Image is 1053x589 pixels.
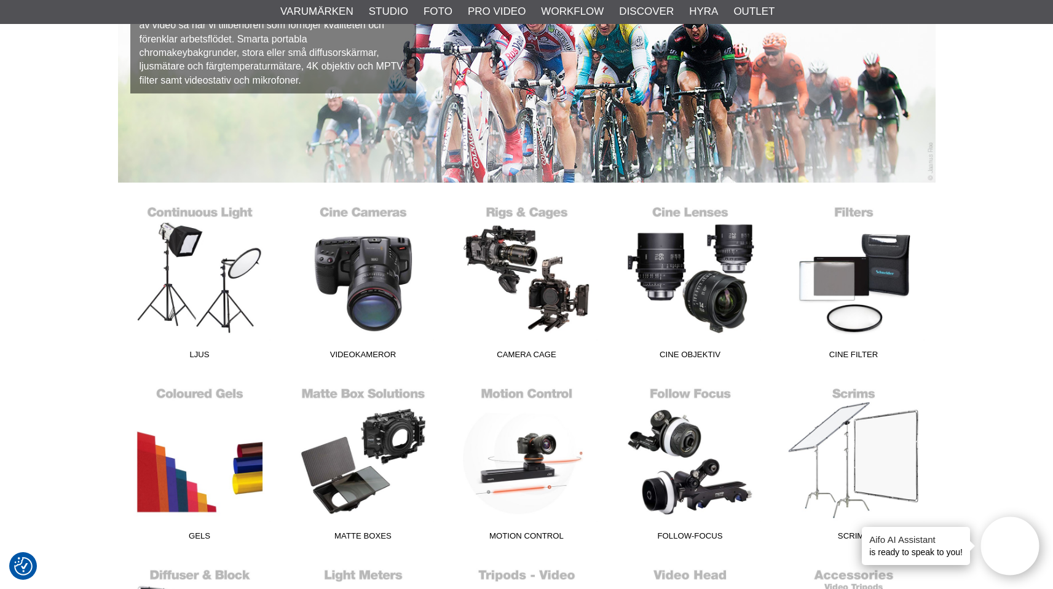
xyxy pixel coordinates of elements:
[14,557,33,575] img: Revisit consent button
[862,527,970,565] div: is ready to speak to you!
[733,4,775,20] a: Outlet
[772,199,936,365] a: Cine Filter
[445,349,609,365] span: Camera Cage
[282,349,445,365] span: Videokameror
[118,530,282,547] span: Gels
[609,381,772,547] a: Follow-Focus
[609,199,772,365] a: Cine Objektiv
[772,530,936,547] span: Scrims
[609,530,772,547] span: Follow-Focus
[772,349,936,365] span: Cine Filter
[619,4,674,20] a: Discover
[869,533,963,546] h4: Aifo AI Assistant
[14,555,33,577] button: Samtyckesinställningar
[445,381,609,547] a: Motion Control
[282,199,445,365] a: Videokameror
[280,4,353,20] a: Varumärken
[282,381,445,547] a: Matte Boxes
[118,381,282,547] a: Gels
[424,4,452,20] a: Foto
[445,199,609,365] a: Camera Cage
[609,349,772,365] span: Cine Objektiv
[468,4,526,20] a: Pro Video
[689,4,718,20] a: Hyra
[282,530,445,547] span: Matte Boxes
[445,530,609,547] span: Motion Control
[541,4,604,20] a: Workflow
[772,381,936,547] a: Scrims
[118,199,282,365] a: Ljus
[118,349,282,365] span: Ljus
[369,4,408,20] a: Studio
